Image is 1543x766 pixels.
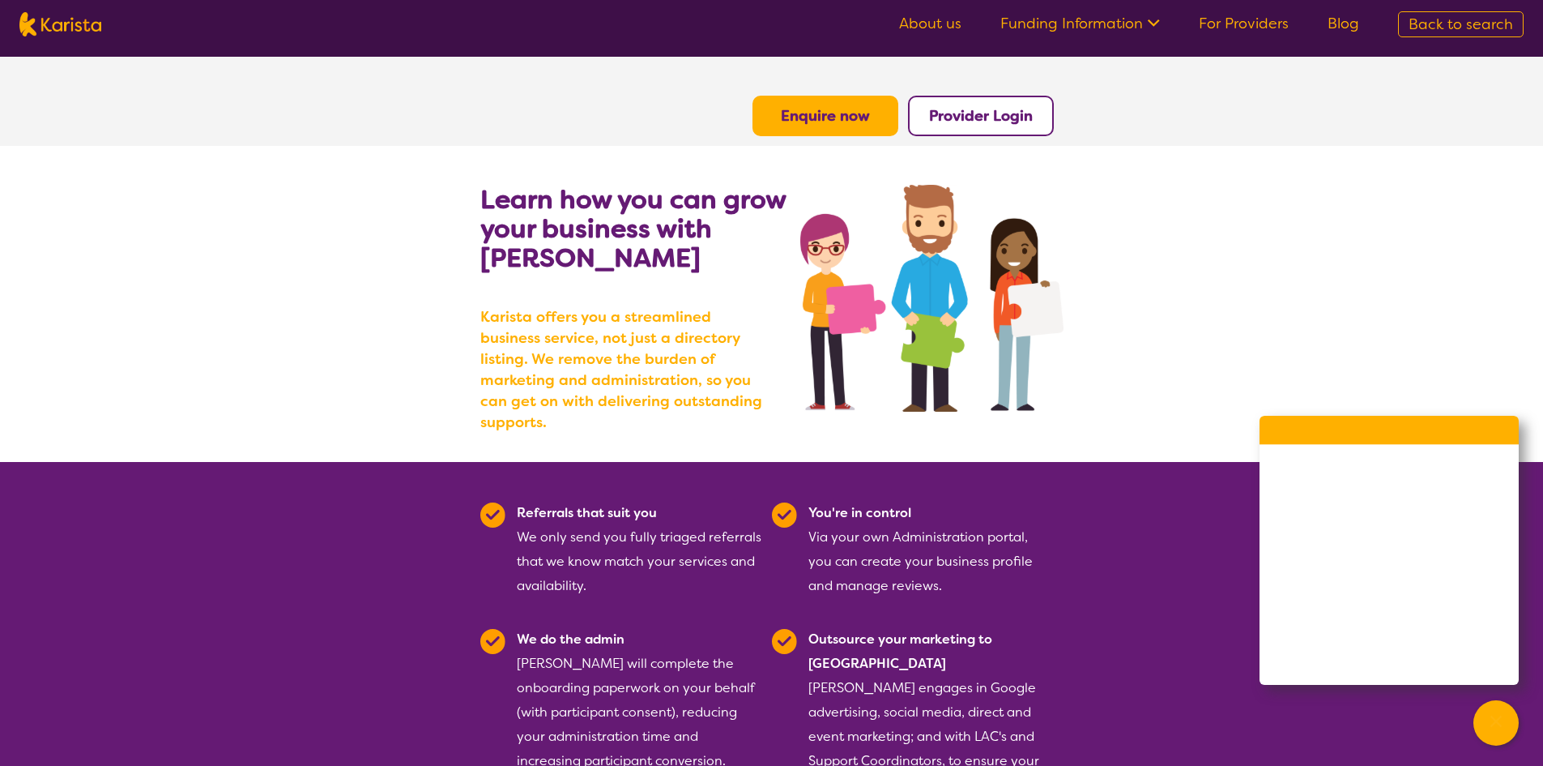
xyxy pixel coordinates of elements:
[1000,14,1160,33] a: Funding Information
[480,629,505,654] img: Tick
[752,96,898,136] button: Enquire now
[1279,432,1499,451] h2: Welcome to Karista!
[808,631,992,672] b: Outsource your marketing to [GEOGRAPHIC_DATA]
[772,629,797,654] img: Tick
[1260,416,1519,685] div: Channel Menu
[517,631,624,648] b: We do the admin
[480,306,772,433] b: Karista offers you a streamlined business service, not just a directory listing. We remove the bu...
[480,182,786,275] b: Learn how you can grow your business with [PERSON_NAME]
[1324,500,1386,524] span: Call us
[1324,550,1401,574] span: Live Chat
[772,503,797,528] img: Tick
[1328,14,1359,33] a: Blog
[1279,458,1499,472] p: How can we help you [DATE]?
[1324,599,1403,623] span: Facebook
[899,14,961,33] a: About us
[929,106,1033,126] a: Provider Login
[1260,488,1519,685] ul: Choose channel
[808,504,911,521] b: You're in control
[1398,11,1524,37] a: Back to search
[1473,700,1519,746] button: Channel Menu
[1324,648,1406,673] span: WhatsApp
[19,12,101,36] img: Karista logo
[781,106,870,126] a: Enquire now
[800,185,1063,412] img: grow your business with Karista
[480,503,505,528] img: Tick
[1409,15,1513,34] span: Back to search
[808,501,1054,598] div: Via your own Administration portal, you can create your business profile and manage reviews.
[908,96,1054,136] button: Provider Login
[517,504,657,521] b: Referrals that suit you
[1199,14,1289,33] a: For Providers
[517,501,762,598] div: We only send you fully triaged referrals that we know match your services and availability.
[1260,636,1519,685] a: Web link opens in a new tab.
